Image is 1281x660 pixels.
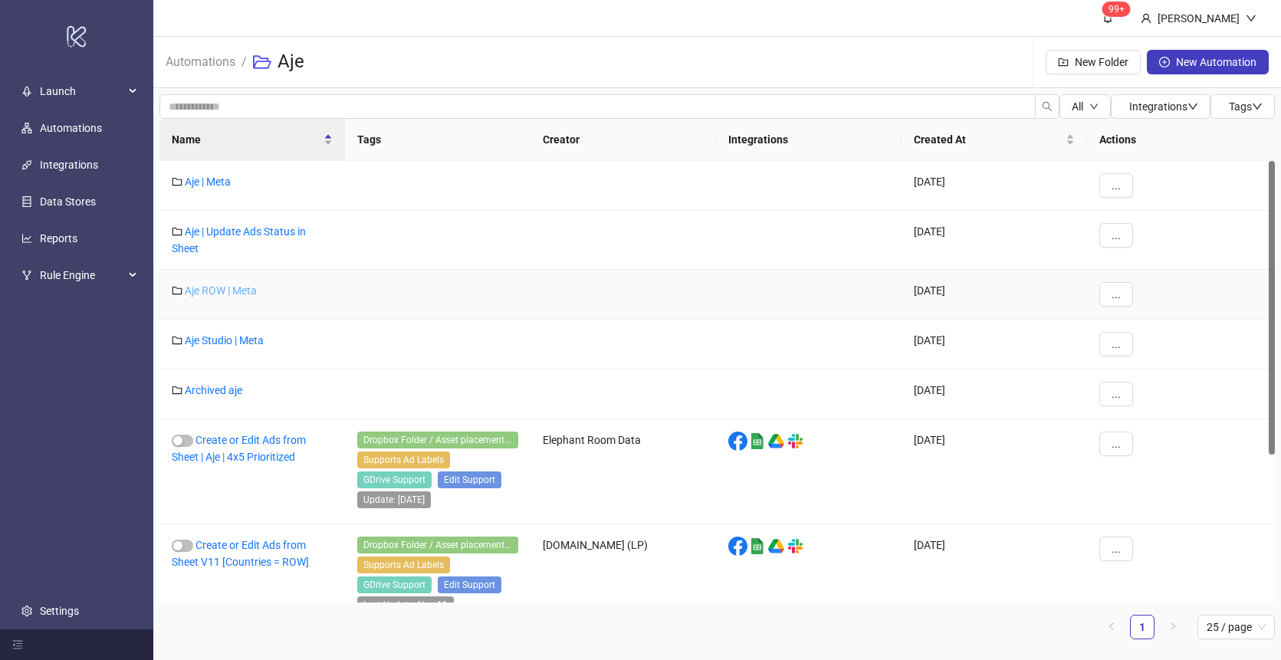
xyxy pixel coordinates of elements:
[1229,100,1263,113] span: Tags
[1141,13,1151,24] span: user
[357,576,432,593] span: GDrive Support
[40,76,124,107] span: Launch
[1102,2,1131,17] sup: 1779
[357,537,518,553] span: Dropbox Folder / Asset placement detection
[1099,173,1133,198] button: ...
[902,419,1087,524] div: [DATE]
[357,557,450,573] span: Supports Ad Labels
[241,38,247,87] li: /
[1129,100,1198,113] span: Integrations
[1112,179,1121,192] span: ...
[1042,101,1053,112] span: search
[345,119,530,161] th: Tags
[1161,615,1185,639] li: Next Page
[1099,382,1133,406] button: ...
[357,471,432,488] span: GDrive Support
[1102,12,1113,23] span: bell
[1252,101,1263,112] span: down
[21,270,32,281] span: fork
[902,524,1087,649] div: [DATE]
[1207,616,1266,639] span: 25 / page
[40,122,102,134] a: Automations
[1112,388,1121,400] span: ...
[159,119,345,161] th: Name
[357,596,454,613] span: Last Update: Nov-11
[1168,622,1178,631] span: right
[40,260,124,291] span: Rule Engine
[253,53,271,71] span: folder-open
[163,52,238,69] a: Automations
[278,50,304,74] h3: Aje
[185,384,242,396] a: Archived aje
[902,320,1087,369] div: [DATE]
[1111,94,1210,119] button: Integrationsdown
[1046,50,1141,74] button: New Folder
[530,119,716,161] th: Creator
[21,86,32,97] span: rocket
[1099,432,1133,456] button: ...
[1058,57,1069,67] span: folder-add
[1099,615,1124,639] button: left
[185,284,257,297] a: Aje ROW | Meta
[1099,223,1133,248] button: ...
[902,161,1087,211] div: [DATE]
[172,131,320,148] span: Name
[1112,288,1121,300] span: ...
[1112,438,1121,450] span: ...
[438,471,501,488] span: Edit Support
[1112,338,1121,350] span: ...
[1131,616,1154,639] a: 1
[902,369,1087,419] div: [DATE]
[1161,615,1185,639] button: right
[1197,615,1275,639] div: Page Size
[172,539,309,568] a: Create or Edit Ads from Sheet V11 [Countries = ROW]
[1099,615,1124,639] li: Previous Page
[1072,100,1083,113] span: All
[1099,537,1133,561] button: ...
[40,159,98,171] a: Integrations
[40,195,96,208] a: Data Stores
[1112,543,1121,555] span: ...
[185,176,231,188] a: Aje | Meta
[172,335,182,346] span: folder
[1187,101,1198,112] span: down
[1246,13,1256,24] span: down
[1176,56,1256,68] span: New Automation
[1059,94,1111,119] button: Alldown
[716,119,902,161] th: Integrations
[185,334,264,346] a: Aje Studio | Meta
[902,270,1087,320] div: [DATE]
[357,451,450,468] span: Supports Ad Labels
[1075,56,1128,68] span: New Folder
[1107,622,1116,631] span: left
[530,419,716,524] div: Elephant Room Data
[530,524,716,649] div: [DOMAIN_NAME] (LP)
[172,385,182,396] span: folder
[1099,332,1133,356] button: ...
[172,225,306,254] a: Aje | Update Ads Status in Sheet
[1147,50,1269,74] button: New Automation
[172,434,306,463] a: Create or Edit Ads from Sheet | Aje | 4x5 Prioritized
[902,119,1087,161] th: Created At
[1159,57,1170,67] span: plus-circle
[914,131,1063,148] span: Created At
[357,432,518,448] span: Dropbox Folder / Asset placement detection
[902,211,1087,270] div: [DATE]
[1210,94,1275,119] button: Tagsdown
[172,226,182,237] span: folder
[438,576,501,593] span: Edit Support
[1112,229,1121,241] span: ...
[1130,615,1155,639] li: 1
[172,285,182,296] span: folder
[1099,282,1133,307] button: ...
[172,176,182,187] span: folder
[1089,102,1099,111] span: down
[1151,10,1246,27] div: [PERSON_NAME]
[1087,119,1275,161] th: Actions
[40,605,79,617] a: Settings
[12,639,23,650] span: menu-fold
[357,491,431,508] span: Update: 21-10-2024
[40,232,77,245] a: Reports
